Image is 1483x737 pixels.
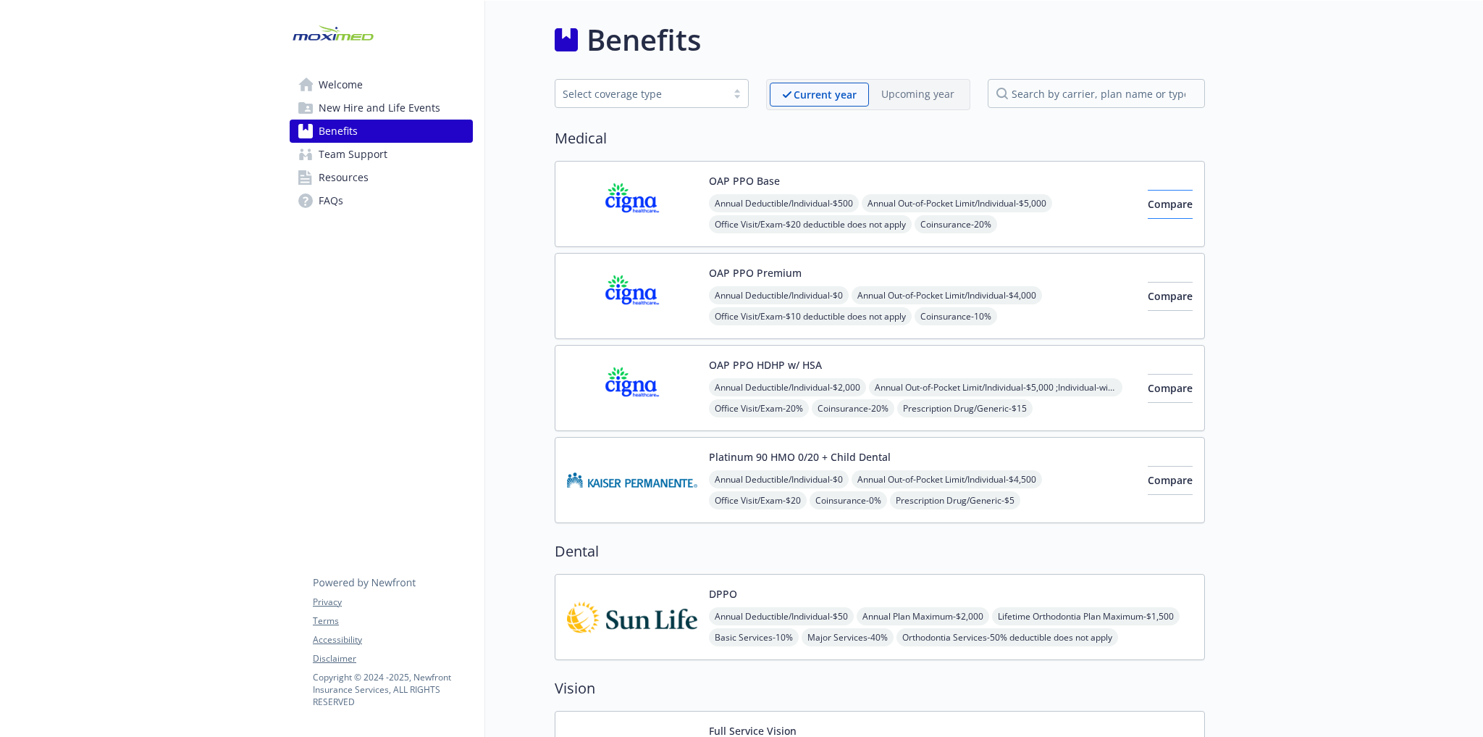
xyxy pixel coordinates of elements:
a: Benefits [290,120,473,143]
button: Compare [1148,190,1193,219]
a: Disclaimer [313,652,472,665]
p: Current year [794,87,857,102]
span: New Hire and Life Events [319,96,440,120]
span: Major Services - 40% [802,628,894,646]
span: Annual Deductible/Individual - $2,000 [709,378,866,396]
img: Sun Life Financial carrier logo [567,586,697,648]
button: OAP PPO Base [709,173,780,188]
span: Coinsurance - 20% [915,215,997,233]
span: Annual Deductible/Individual - $50 [709,607,854,625]
button: OAP PPO Premium [709,265,802,280]
span: Upcoming year [869,83,967,107]
div: Select coverage type [563,86,719,101]
span: Basic Services - 10% [709,628,799,646]
button: OAP PPO HDHP w/ HSA [709,357,822,372]
img: CIGNA carrier logo [567,357,697,419]
span: Annual Out-of-Pocket Limit/Individual - $5,000 ;Individual-within a family:$9,200 [869,378,1122,396]
h2: Medical [555,128,1205,149]
button: Compare [1148,282,1193,311]
span: Office Visit/Exam - $10 deductible does not apply [709,307,912,325]
a: Welcome [290,73,473,96]
a: Accessibility [313,633,472,646]
span: Compare [1148,289,1193,303]
button: Compare [1148,466,1193,495]
span: Annual Out-of-Pocket Limit/Individual - $5,000 [862,194,1052,212]
a: Team Support [290,143,473,166]
span: FAQs [319,189,343,212]
input: search by carrier, plan name or type [988,79,1205,108]
span: Annual Plan Maximum - $2,000 [857,607,989,625]
span: Annual Deductible/Individual - $0 [709,286,849,304]
span: Compare [1148,473,1193,487]
span: Welcome [319,73,363,96]
h1: Benefits [587,18,701,62]
span: Annual Deductible/Individual - $0 [709,470,849,488]
span: Annual Deductible/Individual - $500 [709,194,859,212]
span: Benefits [319,120,358,143]
span: Resources [319,166,369,189]
span: Coinsurance - 20% [812,399,894,417]
a: Privacy [313,596,472,609]
span: Lifetime Orthodontia Plan Maximum - $1,500 [992,607,1180,625]
span: Orthodontia Services - 50% deductible does not apply [896,628,1118,646]
button: Platinum 90 HMO 0/20 + Child Dental [709,449,891,465]
span: Coinsurance - 10% [915,307,997,325]
img: CIGNA carrier logo [567,265,697,327]
a: Terms [313,615,472,628]
p: Copyright © 2024 - 2025 , Newfront Insurance Services, ALL RIGHTS RESERVED [313,671,472,708]
span: Compare [1148,381,1193,395]
span: Office Visit/Exam - 20% [709,399,809,417]
img: CIGNA carrier logo [567,173,697,235]
span: Office Visit/Exam - $20 deductible does not apply [709,215,912,233]
span: Prescription Drug/Generic - $5 [890,491,1020,509]
span: Annual Out-of-Pocket Limit/Individual - $4,500 [852,470,1042,488]
button: Compare [1148,374,1193,403]
p: Upcoming year [881,86,954,101]
span: Coinsurance - 0% [810,491,887,509]
h2: Vision [555,678,1205,699]
img: Kaiser Permanente Insurance Company carrier logo [567,449,697,511]
button: DPPO [709,586,737,601]
a: New Hire and Life Events [290,96,473,120]
span: Office Visit/Exam - $20 [709,491,807,509]
a: FAQs [290,189,473,212]
span: Annual Out-of-Pocket Limit/Individual - $4,000 [852,286,1042,304]
span: Team Support [319,143,387,166]
a: Resources [290,166,473,189]
h2: Dental [555,541,1205,562]
span: Prescription Drug/Generic - $15 [897,399,1033,417]
span: Compare [1148,197,1193,211]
